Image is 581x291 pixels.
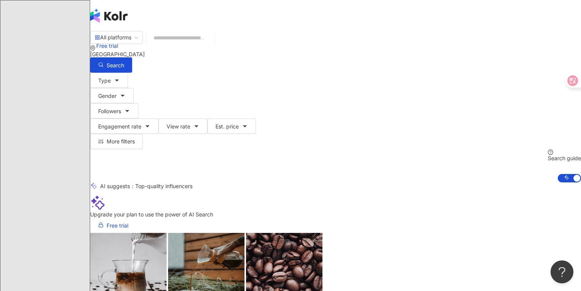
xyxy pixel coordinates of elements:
div: Search guide [548,155,581,161]
div: All platforms [95,31,131,44]
button: Type [90,73,128,88]
button: View rate [159,119,207,134]
span: environment [90,46,95,51]
div: [GEOGRAPHIC_DATA] [90,51,581,57]
button: Search [90,57,132,73]
button: Est. price [207,119,256,134]
span: Free trial [107,223,128,229]
button: Followers [90,103,138,119]
span: Gender [98,93,117,99]
iframe: Help Scout Beacon - Open [550,260,573,283]
a: Free trial [90,218,136,233]
button: Gender [90,88,134,103]
span: Followers [98,108,121,114]
span: Search [107,62,124,68]
button: More filters [90,134,143,149]
div: Upgrade your plan to use the power of AI Search [90,211,581,218]
img: logo [90,9,128,23]
span: Engagement rate [98,124,141,130]
button: Engagement rate [90,119,159,134]
span: Top-quality influencers [135,183,193,189]
span: Type [98,78,111,84]
span: More filters [107,138,135,145]
span: View rate [167,124,190,130]
div: AI suggests ： [100,183,193,189]
span: appstore [95,35,100,40]
span: question-circle [548,150,553,155]
span: Est. price [215,124,239,130]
